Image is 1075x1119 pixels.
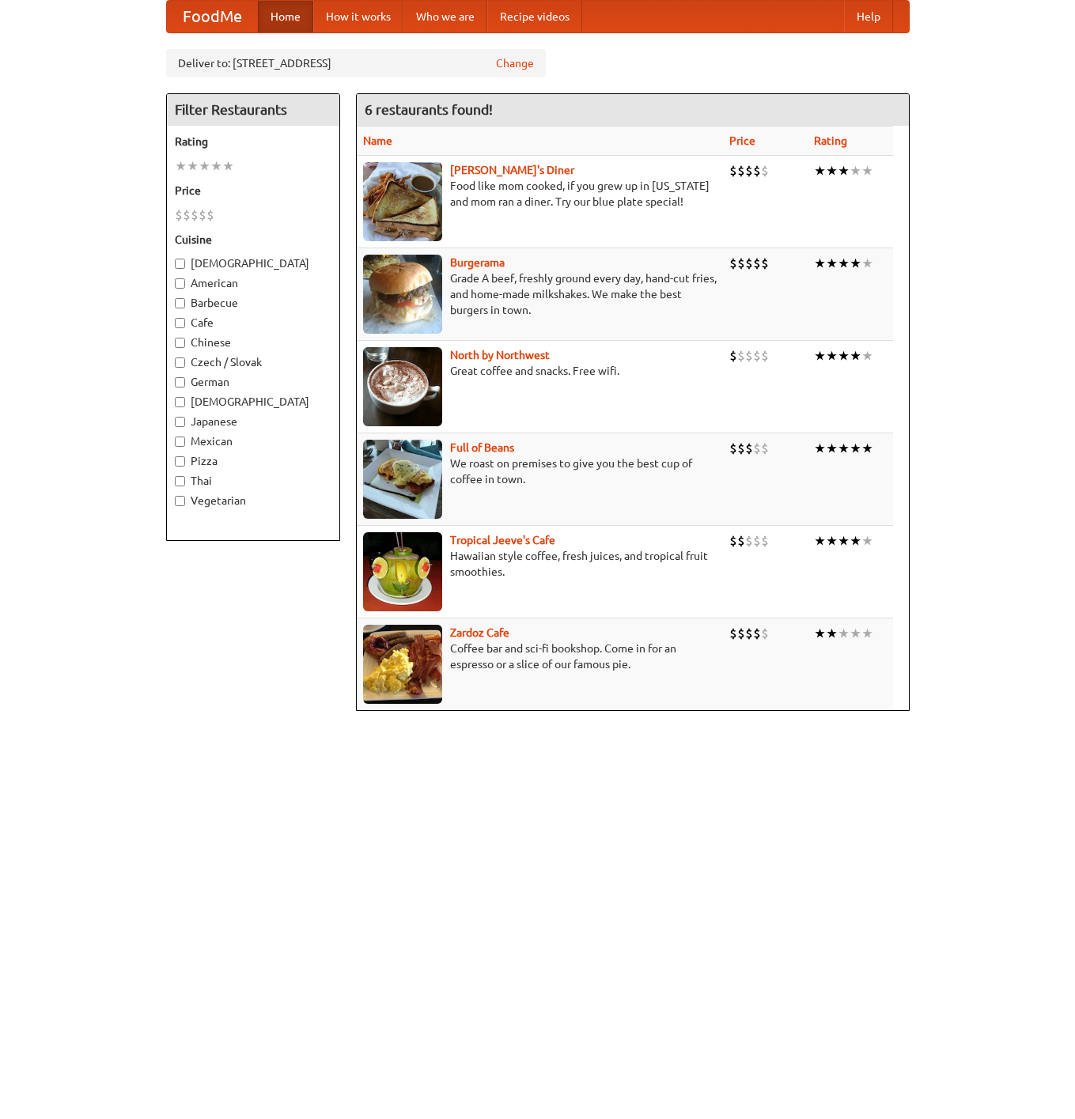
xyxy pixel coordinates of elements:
[175,134,331,149] h5: Rating
[363,178,717,210] p: Food like mom cooked, if you grew up in [US_STATE] and mom ran a diner. Try our blue plate special!
[363,255,442,334] img: burgerama.jpg
[450,534,555,546] a: Tropical Jeeve's Cafe
[838,440,850,457] li: ★
[753,532,761,550] li: $
[363,162,442,241] img: sallys.jpg
[729,440,737,457] li: $
[175,456,185,467] input: Pizza
[814,532,826,550] li: ★
[753,625,761,642] li: $
[745,532,753,550] li: $
[187,157,199,175] li: ★
[363,363,717,379] p: Great coffee and snacks. Free wifi.
[363,548,717,580] p: Hawaiian style coffee, fresh juices, and tropical fruit smoothies.
[761,625,769,642] li: $
[814,440,826,457] li: ★
[450,256,505,269] a: Burgerama
[753,440,761,457] li: $
[175,433,331,449] label: Mexican
[175,493,331,508] label: Vegetarian
[175,259,185,269] input: [DEMOGRAPHIC_DATA]
[729,625,737,642] li: $
[222,157,234,175] li: ★
[745,347,753,365] li: $
[175,275,331,291] label: American
[861,440,873,457] li: ★
[363,625,442,704] img: zardoz.jpg
[729,347,737,365] li: $
[826,347,838,365] li: ★
[363,134,392,147] a: Name
[861,162,873,180] li: ★
[450,164,574,176] a: [PERSON_NAME]'s Diner
[175,496,185,506] input: Vegetarian
[175,232,331,248] h5: Cuisine
[199,206,206,224] li: $
[761,162,769,180] li: $
[761,532,769,550] li: $
[363,532,442,611] img: jeeves.jpg
[737,532,745,550] li: $
[175,338,185,348] input: Chinese
[175,298,185,308] input: Barbecue
[363,270,717,318] p: Grade A beef, freshly ground every day, hand-cut fries, and home-made milkshakes. We make the bes...
[753,162,761,180] li: $
[850,440,861,457] li: ★
[729,162,737,180] li: $
[175,354,331,370] label: Czech / Slovak
[175,295,331,311] label: Barbecue
[753,255,761,272] li: $
[403,1,487,32] a: Who we are
[175,394,331,410] label: [DEMOGRAPHIC_DATA]
[175,157,187,175] li: ★
[210,157,222,175] li: ★
[167,94,339,126] h4: Filter Restaurants
[258,1,313,32] a: Home
[814,255,826,272] li: ★
[175,318,185,328] input: Cafe
[850,255,861,272] li: ★
[814,162,826,180] li: ★
[861,255,873,272] li: ★
[450,349,550,361] a: North by Northwest
[814,134,847,147] a: Rating
[745,625,753,642] li: $
[850,162,861,180] li: ★
[175,315,331,331] label: Cafe
[844,1,893,32] a: Help
[167,1,258,32] a: FoodMe
[175,414,331,429] label: Japanese
[826,532,838,550] li: ★
[761,440,769,457] li: $
[363,641,717,672] p: Coffee bar and sci-fi bookshop. Come in for an espresso or a slice of our famous pie.
[737,347,745,365] li: $
[729,255,737,272] li: $
[850,347,861,365] li: ★
[737,255,745,272] li: $
[175,357,185,368] input: Czech / Slovak
[175,473,331,489] label: Thai
[365,102,493,117] ng-pluralize: 6 restaurants found!
[175,335,331,350] label: Chinese
[729,532,737,550] li: $
[814,347,826,365] li: ★
[838,347,850,365] li: ★
[175,377,185,387] input: German
[861,347,873,365] li: ★
[175,183,331,198] h5: Price
[850,532,861,550] li: ★
[363,347,442,426] img: north.jpg
[761,347,769,365] li: $
[175,437,185,447] input: Mexican
[487,1,582,32] a: Recipe videos
[838,625,850,642] li: ★
[175,255,331,271] label: [DEMOGRAPHIC_DATA]
[175,476,185,486] input: Thai
[745,440,753,457] li: $
[175,206,183,224] li: $
[363,440,442,519] img: beans.jpg
[175,417,185,427] input: Japanese
[814,625,826,642] li: ★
